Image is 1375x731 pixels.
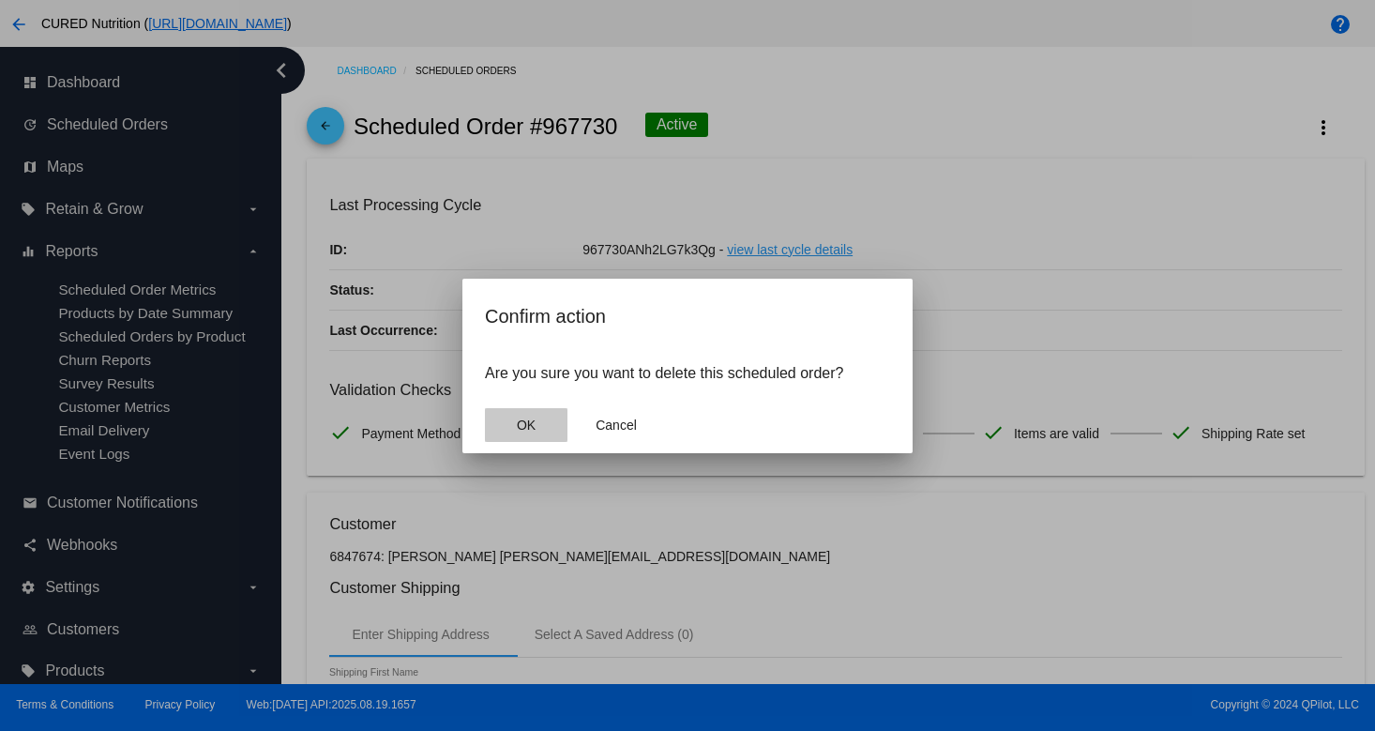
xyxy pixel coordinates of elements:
[596,418,637,433] span: Cancel
[485,408,567,442] button: Close dialog
[517,418,536,433] span: OK
[485,301,890,331] h2: Confirm action
[575,408,657,442] button: Close dialog
[485,365,890,382] p: Are you sure you want to delete this scheduled order?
